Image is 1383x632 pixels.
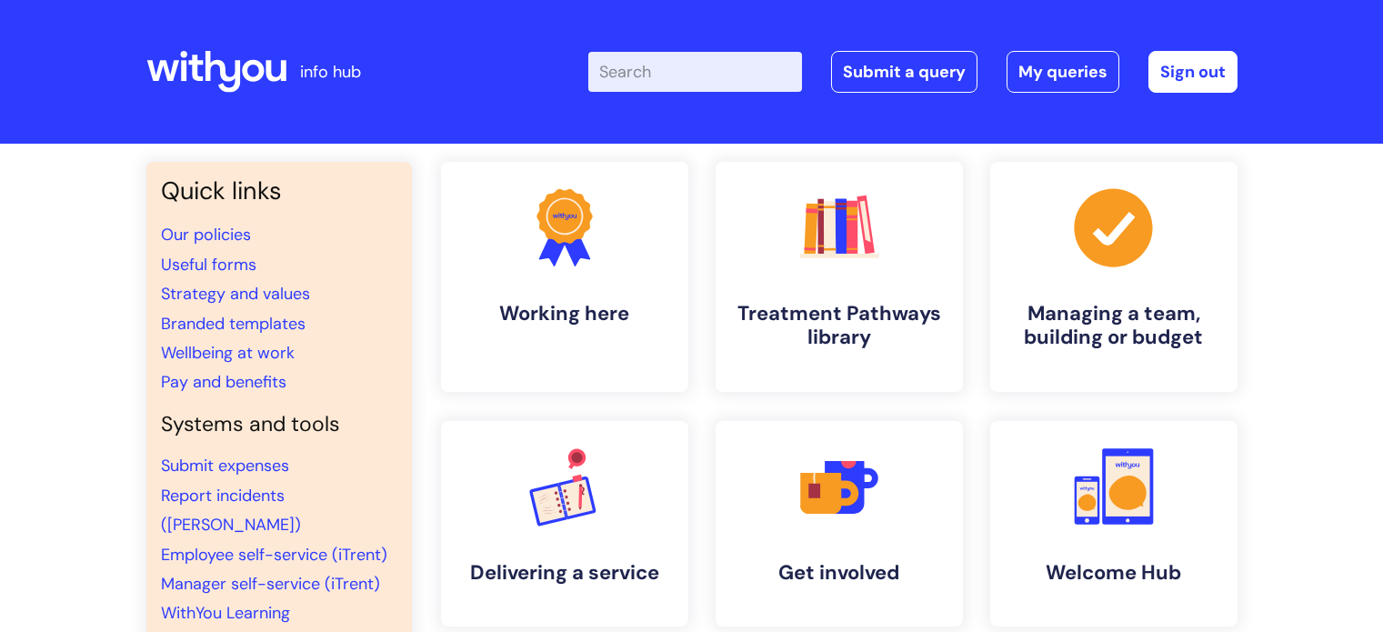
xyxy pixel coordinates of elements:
a: Useful forms [161,254,256,276]
h4: Working here [456,302,674,326]
a: WithYou Learning [161,602,290,624]
a: Delivering a service [441,421,688,627]
h4: Treatment Pathways library [730,302,948,350]
a: Treatment Pathways library [716,162,963,392]
a: Submit expenses [161,455,289,477]
a: Employee self-service (iTrent) [161,544,387,566]
a: Branded templates [161,313,306,335]
a: Sign out [1148,51,1238,93]
p: info hub [300,57,361,86]
h4: Systems and tools [161,412,397,437]
h4: Managing a team, building or budget [1005,302,1223,350]
a: Report incidents ([PERSON_NAME]) [161,485,301,536]
a: Wellbeing at work [161,342,295,364]
div: | - [588,51,1238,93]
a: Welcome Hub [990,421,1238,627]
a: Managing a team, building or budget [990,162,1238,392]
a: Submit a query [831,51,977,93]
a: Manager self-service (iTrent) [161,573,380,595]
h3: Quick links [161,176,397,206]
h4: Delivering a service [456,561,674,585]
h4: Welcome Hub [1005,561,1223,585]
a: My queries [1007,51,1119,93]
h4: Get involved [730,561,948,585]
a: Strategy and values [161,283,310,305]
a: Working here [441,162,688,392]
a: Our policies [161,224,251,246]
input: Search [588,52,802,92]
a: Get involved [716,421,963,627]
a: Pay and benefits [161,371,286,393]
